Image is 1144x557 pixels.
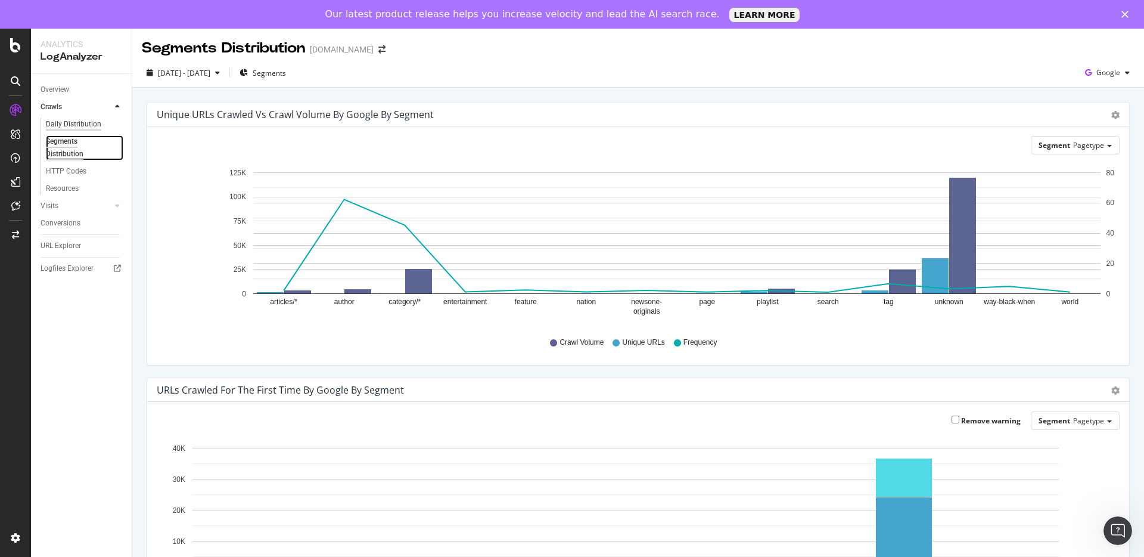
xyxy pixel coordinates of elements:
[325,8,720,20] div: Our latest product release helps you increase velocity and lead the AI search race.
[173,475,185,484] text: 30K
[1039,140,1070,150] span: Segment
[1073,416,1104,426] span: Pagetype
[633,308,660,316] text: originals
[41,50,122,64] div: LogAnalyzer
[622,338,664,348] span: Unique URLs
[46,135,123,160] a: Segments Distribution
[158,68,210,78] span: [DATE] - [DATE]
[1106,290,1111,298] text: 0
[1121,11,1133,18] div: Close
[1106,259,1115,268] text: 20
[234,217,246,225] text: 75K
[157,384,404,396] div: URLs Crawled for the First Time by google by Segment
[157,164,1120,326] svg: A chart.
[1106,230,1115,238] text: 40
[46,182,79,195] div: Resources
[1061,298,1078,307] text: world
[41,83,123,96] a: Overview
[334,298,355,307] text: author
[46,165,86,178] div: HTTP Codes
[46,118,101,131] div: Daily Distribution
[1111,111,1120,119] div: gear
[729,8,800,22] a: LEARN MORE
[41,240,123,252] a: URL Explorer
[41,217,123,230] a: Conversions
[41,262,123,275] a: Logfiles Explorer
[631,298,662,307] text: newsone-
[234,266,246,274] text: 25K
[41,83,69,96] div: Overview
[142,63,225,82] button: [DATE] - [DATE]
[576,298,596,307] text: nation
[46,135,112,160] div: Segments Distribution
[1106,169,1115,177] text: 80
[253,68,286,78] span: Segments
[41,262,94,275] div: Logfiles Explorer
[234,242,246,250] text: 50K
[1039,416,1070,426] span: Segment
[1111,386,1120,395] div: gear
[310,44,374,55] div: [DOMAIN_NAME]
[173,537,185,546] text: 10K
[559,338,604,348] span: Crawl Volume
[983,298,1035,307] text: way-black-when
[270,298,297,307] text: articles/*
[1096,67,1120,78] span: Google
[46,182,123,195] a: Resources
[41,240,81,252] div: URL Explorer
[1103,516,1132,545] iframe: Intercom live chat
[935,298,963,307] text: unknown
[757,298,779,307] text: playlist
[952,416,1021,426] label: Remove warning
[46,165,123,178] a: HTTP Codes
[142,38,305,58] div: Segments Distribution
[443,298,487,307] text: entertainment
[242,290,246,298] text: 0
[173,444,185,453] text: 40K
[515,298,537,307] text: feature
[157,109,434,120] div: Unique URLs Crawled vs Crawl Volume by google by Segment
[699,298,715,307] text: page
[41,217,80,230] div: Conversions
[1073,140,1104,150] span: Pagetype
[41,38,122,50] div: Analytics
[235,63,291,82] button: Segments
[952,416,959,423] input: Remove warning
[884,298,894,307] text: tag
[41,200,58,212] div: Visits
[1080,63,1134,82] button: Google
[41,101,62,113] div: Crawls
[229,169,246,177] text: 125K
[229,193,246,202] text: 100K
[388,298,421,307] text: category/*
[41,200,111,212] a: Visits
[378,45,386,54] div: arrow-right-arrow-left
[41,101,111,113] a: Crawls
[683,338,717,348] span: Frequency
[1106,199,1115,208] text: 60
[817,298,839,307] text: search
[46,118,123,131] a: Daily Distribution
[173,506,185,515] text: 20K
